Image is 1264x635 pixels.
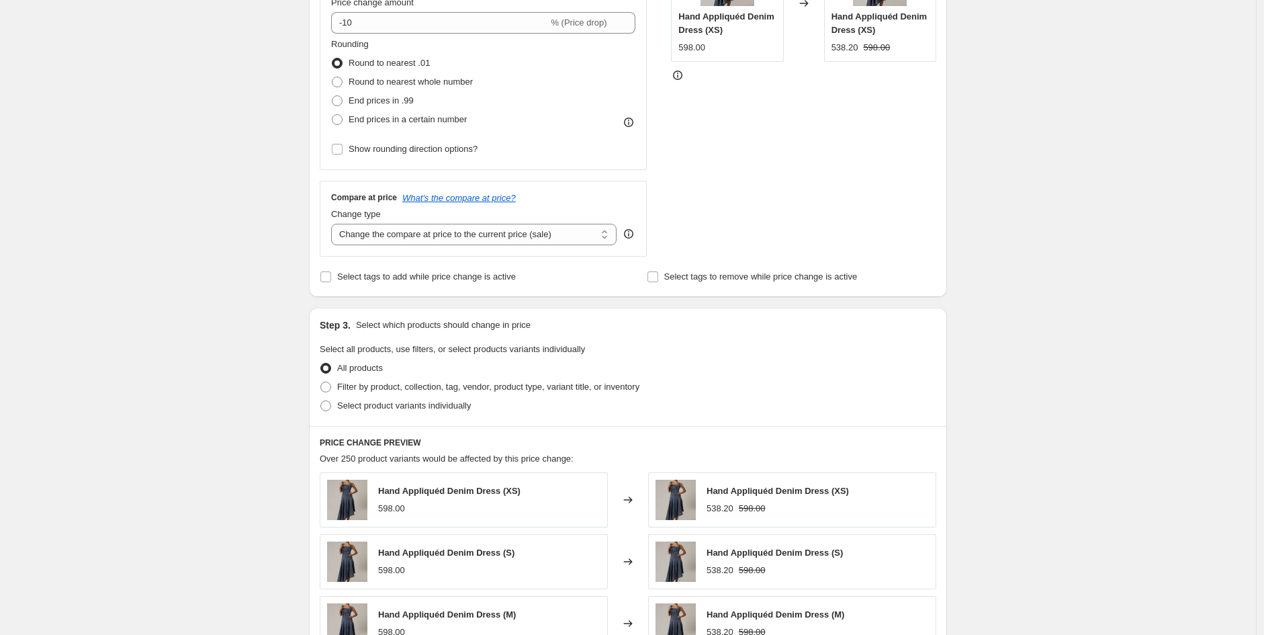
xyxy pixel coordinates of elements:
img: 4X1A8775_80x.jpg [327,542,367,582]
div: help [622,227,635,241]
div: 538.20 [707,502,733,515]
input: -15 [331,12,548,34]
span: Hand Appliquéd Denim Dress (XS) [378,486,521,496]
span: Hand Appliquéd Denim Dress (XS) [831,11,928,35]
span: Rounding [331,39,369,49]
img: 4X1A8775_80x.jpg [656,542,696,582]
span: Show rounding direction options? [349,144,478,154]
span: Hand Appliquéd Denim Dress (S) [378,548,514,558]
div: 538.20 [831,41,858,54]
span: Round to nearest .01 [349,58,430,68]
span: Select all products, use filters, or select products variants individually [320,344,585,354]
span: Select tags to add while price change is active [337,271,516,282]
strike: 598.00 [739,502,766,515]
div: 598.00 [678,41,705,54]
img: 4X1A8775_80x.jpg [656,480,696,520]
button: What's the compare at price? [402,193,516,203]
span: Hand Appliquéd Denim Dress (XS) [678,11,774,35]
p: Select which products should change in price [356,319,531,332]
div: 598.00 [378,564,405,577]
span: Select product variants individually [337,400,471,411]
strike: 598.00 [863,41,890,54]
span: Over 250 product variants would be affected by this price change: [320,454,574,464]
h2: Step 3. [320,319,351,332]
span: All products [337,363,383,373]
span: Select tags to remove while price change is active [664,271,858,282]
img: 4X1A8775_80x.jpg [327,480,367,520]
div: 538.20 [707,564,733,577]
span: % (Price drop) [551,17,606,28]
span: Round to nearest whole number [349,77,473,87]
span: Hand Appliquéd Denim Dress (M) [378,609,516,620]
h3: Compare at price [331,192,397,203]
span: End prices in .99 [349,95,414,105]
span: Hand Appliquéd Denim Dress (S) [707,548,843,558]
strike: 598.00 [739,564,766,577]
span: Change type [331,209,381,219]
h6: PRICE CHANGE PREVIEW [320,437,936,448]
span: End prices in a certain number [349,114,467,124]
span: Filter by product, collection, tag, vendor, product type, variant title, or inventory [337,382,639,392]
span: Hand Appliquéd Denim Dress (XS) [707,486,849,496]
div: 598.00 [378,502,405,515]
span: Hand Appliquéd Denim Dress (M) [707,609,844,620]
